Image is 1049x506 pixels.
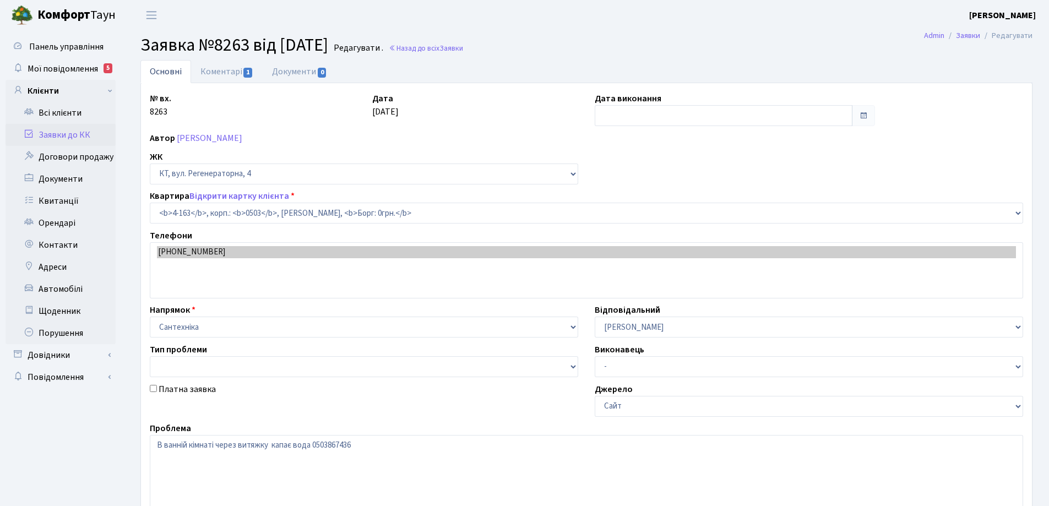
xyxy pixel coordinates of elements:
img: logo.png [11,4,33,26]
a: Мої повідомлення5 [6,58,116,80]
a: [PERSON_NAME] [969,9,1036,22]
label: № вх. [150,92,171,105]
label: Телефони [150,229,192,242]
label: Відповідальний [595,303,660,317]
a: [PERSON_NAME] [177,132,242,144]
a: Довідники [6,344,116,366]
a: Admin [924,30,944,41]
a: Орендарі [6,212,116,234]
label: Виконавець [595,343,644,356]
a: Заявки до КК [6,124,116,146]
span: Панель управління [29,41,104,53]
a: Клієнти [6,80,116,102]
label: ЖК [150,150,162,164]
span: Таун [37,6,116,25]
label: Тип проблеми [150,343,207,356]
a: Контакти [6,234,116,256]
label: Платна заявка [159,383,216,396]
a: Документи [263,60,336,83]
a: Квитанції [6,190,116,212]
a: Всі клієнти [6,102,116,124]
span: Заявки [439,43,463,53]
a: Повідомлення [6,366,116,388]
label: Дата [372,92,393,105]
span: Заявка №8263 від [DATE] [140,32,328,58]
span: Мої повідомлення [28,63,98,75]
small: Редагувати . [331,43,383,53]
label: Джерело [595,383,633,396]
div: 8263 [142,92,364,126]
a: Порушення [6,322,116,344]
div: [DATE] [364,92,586,126]
label: Проблема [150,422,191,435]
a: Панель управління [6,36,116,58]
select: ) [150,203,1023,224]
b: [PERSON_NAME] [969,9,1036,21]
label: Квартира [150,189,295,203]
a: Коментарі [191,60,263,83]
li: Редагувати [980,30,1032,42]
nav: breadcrumb [907,24,1049,47]
a: Щоденник [6,300,116,322]
a: Назад до всіхЗаявки [389,43,463,53]
a: Адреси [6,256,116,278]
a: Договори продажу [6,146,116,168]
label: Дата виконання [595,92,661,105]
a: Відкрити картку клієнта [189,190,289,202]
span: 0 [318,68,327,78]
div: 5 [104,63,112,73]
option: [PHONE_NUMBER] [157,246,1016,258]
a: Документи [6,168,116,190]
label: Напрямок [150,303,195,317]
a: Автомобілі [6,278,116,300]
label: Автор [150,132,175,145]
button: Переключити навігацію [138,6,165,24]
span: 1 [243,68,252,78]
b: Комфорт [37,6,90,24]
a: Заявки [956,30,980,41]
a: Основні [140,60,191,83]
